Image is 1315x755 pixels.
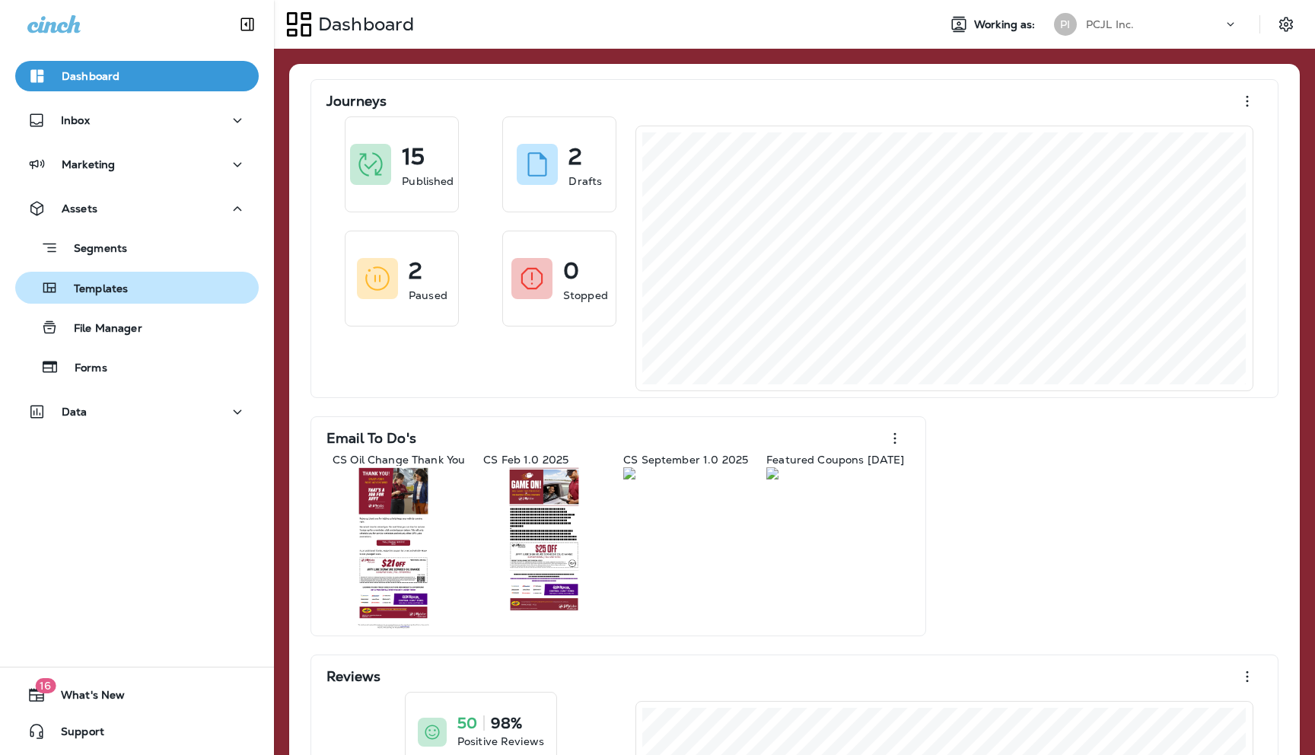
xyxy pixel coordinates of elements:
span: Working as: [974,18,1039,31]
button: File Manager [15,311,259,343]
p: 98% [491,715,522,731]
button: Assets [15,193,259,224]
span: 16 [35,678,56,693]
p: Paused [409,288,447,303]
p: CS Oil Change Thank You [333,454,465,466]
p: Inbox [61,114,90,126]
button: Dashboard [15,61,259,91]
p: PCJL Inc. [1086,18,1134,30]
p: 0 [563,263,579,279]
button: Forms [15,351,259,383]
p: Segments [59,242,127,257]
p: Marketing [62,158,115,170]
button: Templates [15,272,259,304]
button: Settings [1272,11,1300,38]
p: Assets [62,202,97,215]
p: Journeys [326,94,387,109]
img: 98d53078-e2c6-4d6d-adf1-75c3c01557b1.jpg [766,467,778,479]
button: Data [15,397,259,427]
p: Data [62,406,88,418]
p: Email To Do's [326,431,416,446]
p: 50 [457,715,477,731]
p: 15 [402,149,425,164]
p: CS September 1.0 2025 [623,454,748,466]
p: 2 [568,149,582,164]
button: Inbox [15,105,259,135]
p: Templates [59,282,128,297]
span: What's New [46,689,125,707]
p: Reviews [326,669,380,684]
div: PI [1054,13,1077,36]
button: 16What's New [15,680,259,710]
span: Support [46,725,104,744]
p: Stopped [563,288,608,303]
p: Dashboard [312,13,414,36]
p: Forms [59,362,107,376]
img: 93f79f9e-9b5d-4ab4-9034-b4f753b095f0.jpg [623,467,635,479]
p: File Manager [59,322,142,336]
p: Published [402,174,454,189]
button: Marketing [15,149,259,180]
img: e48169ca-a6e0-42b7-bb00-ecf13b100001.jpg [483,466,605,611]
button: Support [15,716,259,747]
button: Segments [15,231,259,264]
button: Collapse Sidebar [226,9,269,40]
p: 2 [409,263,422,279]
p: Featured Coupons [DATE] [766,454,904,466]
p: Dashboard [62,70,119,82]
p: Positive Reviews [457,734,544,749]
p: Drafts [568,174,602,189]
img: cdad25f0-d354-4852-a4d1-8c9a777aefd8.jpg [333,466,454,629]
p: CS Feb 1.0 2025 [483,454,568,466]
